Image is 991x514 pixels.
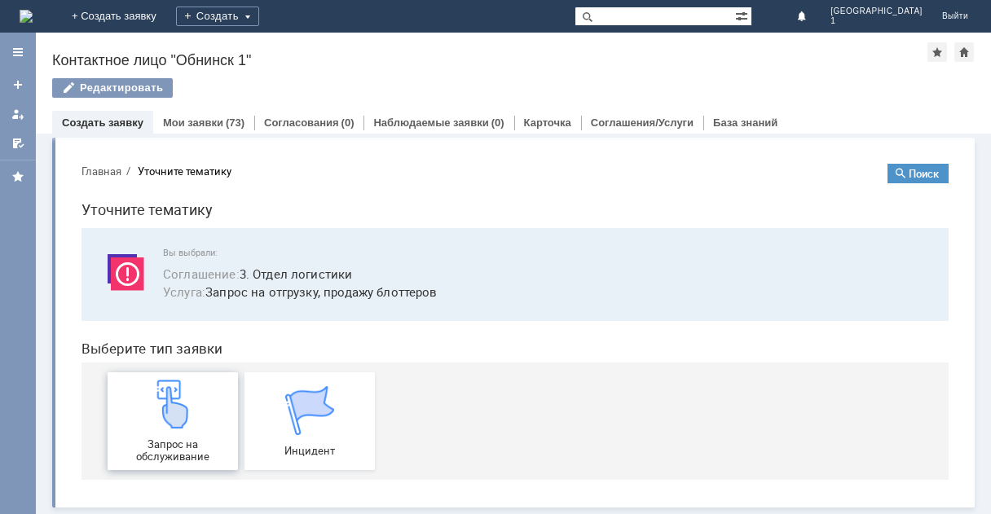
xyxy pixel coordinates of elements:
[226,116,244,129] div: (73)
[5,72,31,98] a: Создать заявку
[735,7,751,23] span: Расширенный поиск
[373,116,488,129] a: Наблюдаемые заявки
[95,132,861,151] span: Запрос на отгрузку, продажу блоттеров
[39,222,170,319] a: Запрос на обслуживание
[591,116,694,129] a: Соглашения/Услуги
[44,288,165,312] span: Запрос на обслуживание
[491,116,504,129] div: (0)
[163,116,223,129] a: Мои заявки
[524,116,571,129] a: Карточка
[954,42,974,62] div: Сделать домашней страницей
[13,47,880,71] h1: Уточните тематику
[5,130,31,156] a: Мои согласования
[33,97,81,146] img: svg%3E
[52,52,927,68] div: Контактное лицо "Обнинск 1"
[20,10,33,23] img: logo
[830,16,923,26] span: 1
[927,42,947,62] div: Добавить в избранное
[13,13,53,28] button: Главная
[13,190,880,206] header: Выберите тип заявки
[176,222,306,319] a: Инцидент
[176,7,259,26] div: Создать
[181,294,302,306] span: Инцидент
[713,116,777,129] a: База знаний
[62,116,143,129] a: Создать заявку
[819,13,880,33] button: Поиск
[217,235,266,284] img: get067d4ba7cf7247ad92597448b2db9300
[20,10,33,23] a: Перейти на домашнюю страницу
[264,116,339,129] a: Согласования
[95,133,137,149] span: Услуга :
[80,229,129,278] img: get23c147a1b4124cbfa18e19f2abec5e8f
[830,7,923,16] span: [GEOGRAPHIC_DATA]
[95,115,171,131] span: Соглашение :
[69,15,163,27] div: Уточните тематику
[95,114,284,133] button: Соглашение:3. Отдел логистики
[341,116,355,129] div: (0)
[5,101,31,127] a: Мои заявки
[95,97,861,108] span: Вы выбрали:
